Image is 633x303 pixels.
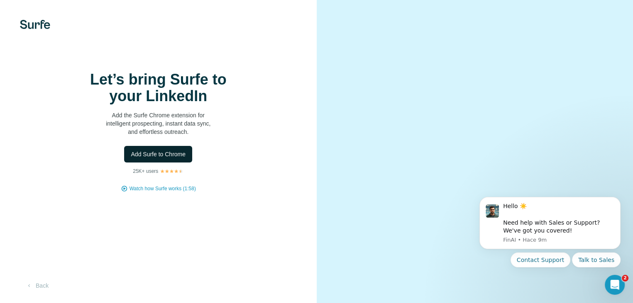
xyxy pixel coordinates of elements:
p: 25K+ users [133,167,158,175]
button: Back [20,278,54,293]
span: Add Surfe to Chrome [131,150,186,158]
iframe: Intercom notifications mensaje [467,187,633,299]
button: Watch how Surfe works (1:58) [130,185,196,192]
button: Add Surfe to Chrome [124,146,192,162]
span: 2 [622,275,628,281]
p: Add the Surfe Chrome extension for intelligent prospecting, instant data sync, and effortless out... [75,111,241,136]
iframe: Intercom live chat [605,275,625,295]
img: Rating Stars [160,169,183,174]
h1: Let’s bring Surfe to your LinkedIn [75,71,241,104]
img: Surfe's logo [20,20,50,29]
